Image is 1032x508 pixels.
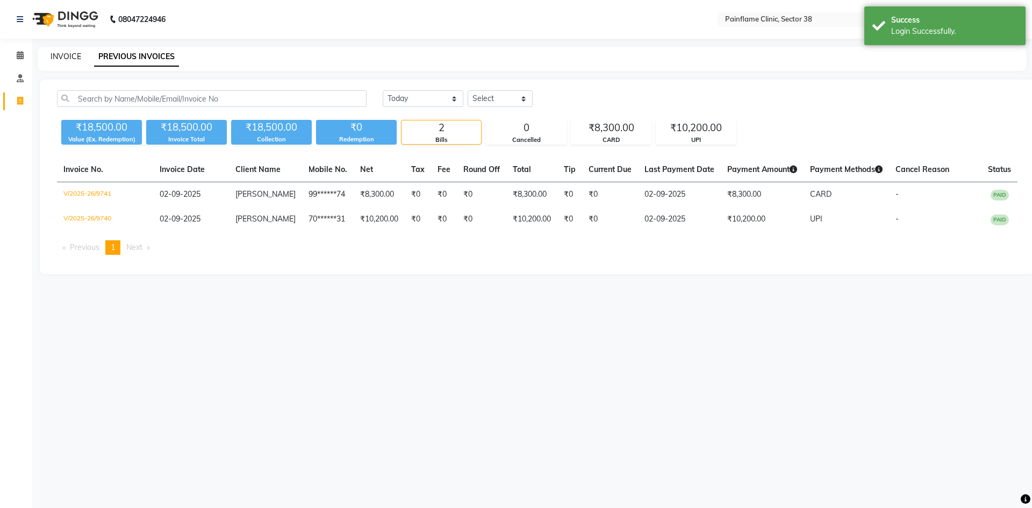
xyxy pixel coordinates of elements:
span: Current Due [589,164,632,174]
span: - [895,189,899,199]
div: ₹8,300.00 [571,120,651,135]
span: CARD [810,189,832,199]
span: UPI [810,214,822,224]
td: ₹0 [457,182,506,208]
td: V/2025-26/9740 [57,207,153,232]
span: [PERSON_NAME] [235,189,296,199]
div: Success [891,15,1017,26]
span: Invoice No. [63,164,103,174]
div: Login Successfully. [891,26,1017,37]
span: Total [513,164,531,174]
div: 2 [402,120,481,135]
td: ₹10,200.00 [354,207,405,232]
span: Status [988,164,1011,174]
span: [PERSON_NAME] [235,214,296,224]
span: Tax [411,164,425,174]
td: ₹0 [582,182,638,208]
td: ₹0 [557,207,582,232]
td: ₹10,200.00 [721,207,804,232]
span: PAID [991,214,1009,225]
span: 1 [111,242,115,252]
span: Net [360,164,373,174]
span: PAID [991,190,1009,201]
span: Next [126,242,142,252]
input: Search by Name/Mobile/Email/Invoice No [57,90,367,107]
div: Invoice Total [146,135,227,144]
div: ₹10,200.00 [656,120,736,135]
div: ₹18,500.00 [231,120,312,135]
td: ₹8,300.00 [721,182,804,208]
td: ₹8,300.00 [354,182,405,208]
td: ₹0 [457,207,506,232]
div: Collection [231,135,312,144]
div: UPI [656,135,736,145]
span: 02-09-2025 [160,214,200,224]
span: Cancel Reason [895,164,949,174]
td: V/2025-26/9741 [57,182,153,208]
div: Value (Ex. Redemption) [61,135,142,144]
td: ₹0 [405,182,431,208]
td: ₹0 [431,207,457,232]
td: 02-09-2025 [638,182,721,208]
a: INVOICE [51,52,81,61]
div: CARD [571,135,651,145]
div: Bills [402,135,481,145]
td: ₹8,300.00 [506,182,557,208]
td: ₹0 [557,182,582,208]
td: ₹0 [431,182,457,208]
span: Previous [70,242,99,252]
div: ₹18,500.00 [61,120,142,135]
div: 0 [486,120,566,135]
span: - [895,214,899,224]
td: ₹0 [582,207,638,232]
nav: Pagination [57,240,1017,255]
b: 08047224946 [118,4,166,34]
td: 02-09-2025 [638,207,721,232]
span: Fee [438,164,450,174]
td: ₹10,200.00 [506,207,557,232]
img: logo [27,4,101,34]
span: Payment Amount [727,164,797,174]
div: ₹0 [316,120,397,135]
div: Redemption [316,135,397,144]
span: 02-09-2025 [160,189,200,199]
span: Client Name [235,164,281,174]
span: Tip [564,164,576,174]
span: Mobile No. [309,164,347,174]
div: Cancelled [486,135,566,145]
td: ₹0 [405,207,431,232]
span: Payment Methods [810,164,883,174]
a: PREVIOUS INVOICES [94,47,179,67]
div: ₹18,500.00 [146,120,227,135]
span: Round Off [463,164,500,174]
span: Last Payment Date [644,164,714,174]
span: Invoice Date [160,164,205,174]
